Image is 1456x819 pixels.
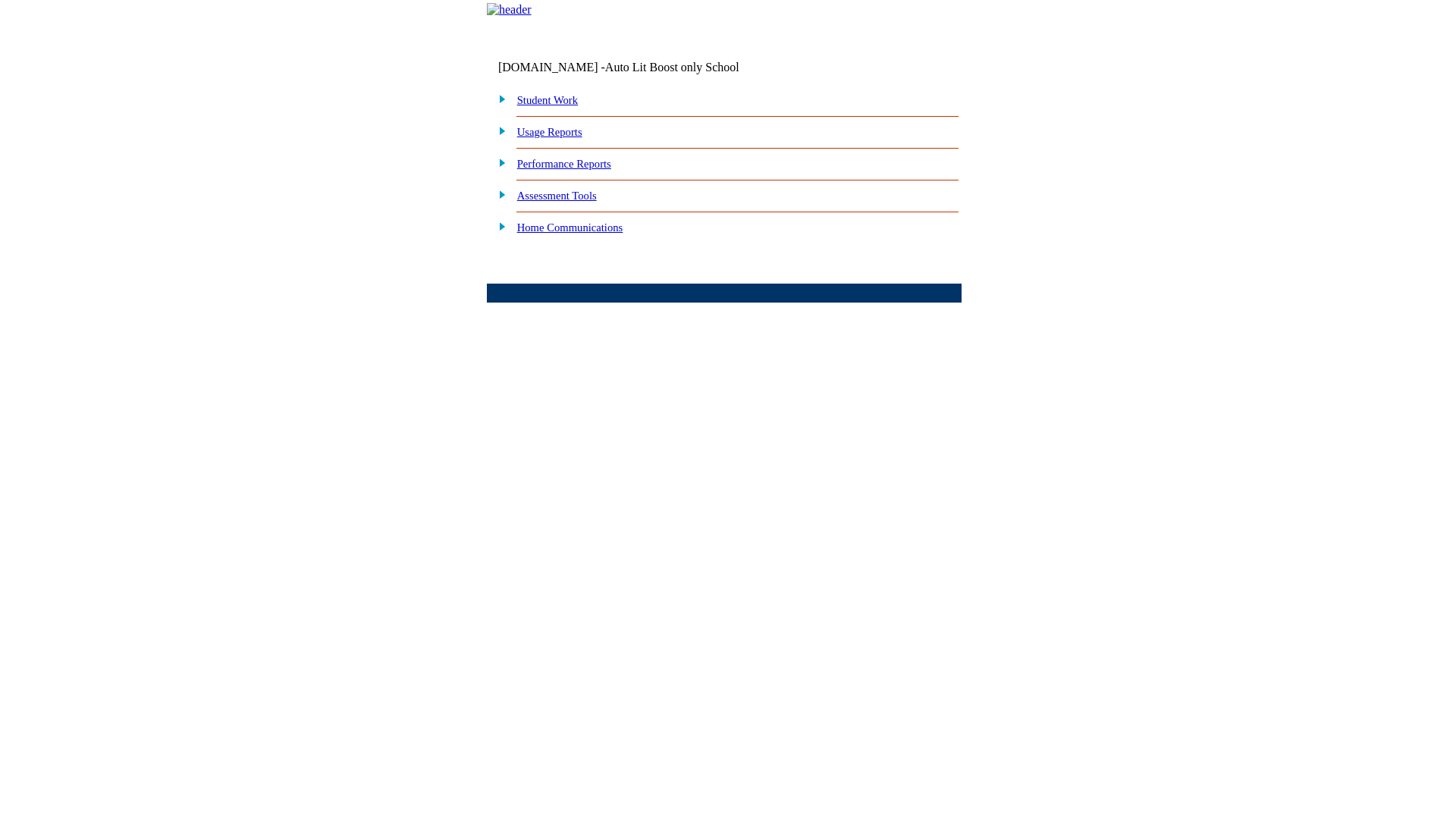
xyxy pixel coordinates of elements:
[517,158,611,170] a: Performance Reports
[498,61,777,74] td: [DOMAIN_NAME] -
[487,3,532,17] img: header
[491,187,507,201] img: plus.gif
[605,61,739,74] nobr: Auto Lit Boost only School
[491,92,507,105] img: plus.gif
[491,155,507,169] img: plus.gif
[491,124,507,137] img: plus.gif
[491,219,507,233] img: plus.gif
[517,190,597,202] a: Assessment Tools
[517,94,578,106] a: Student Work
[517,126,582,138] a: Usage Reports
[517,221,623,234] a: Home Communications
